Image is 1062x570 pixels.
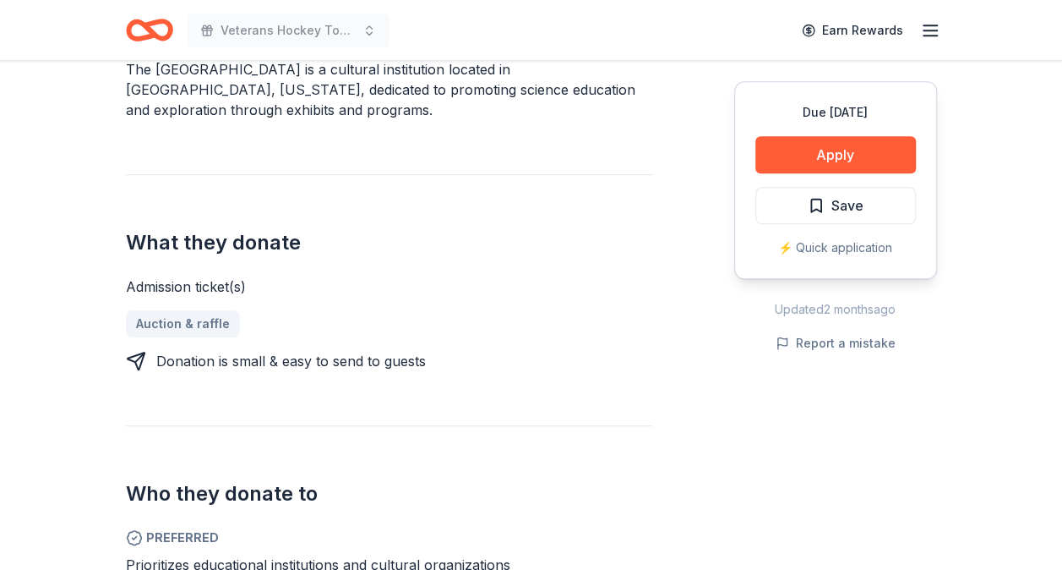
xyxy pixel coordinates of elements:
[734,299,937,320] div: Updated 2 months ago
[126,277,653,297] div: Admission ticket(s)
[755,238,916,258] div: ⚡️ Quick application
[187,14,389,47] button: Veterans Hockey Tournament 10th annual
[156,351,426,371] div: Donation is small & easy to send to guests
[755,136,916,173] button: Apply
[126,480,653,507] h2: Who they donate to
[126,229,653,256] h2: What they donate
[792,15,913,46] a: Earn Rewards
[126,310,240,337] a: Auction & raffle
[126,59,653,120] div: The [GEOGRAPHIC_DATA] is a cultural institution located in [GEOGRAPHIC_DATA], [US_STATE], dedicat...
[126,10,173,50] a: Home
[755,102,916,123] div: Due [DATE]
[831,195,863,216] span: Save
[126,528,653,548] span: Preferred
[755,187,916,224] button: Save
[221,20,356,41] span: Veterans Hockey Tournament 10th annual
[776,333,896,354] button: Report a mistake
